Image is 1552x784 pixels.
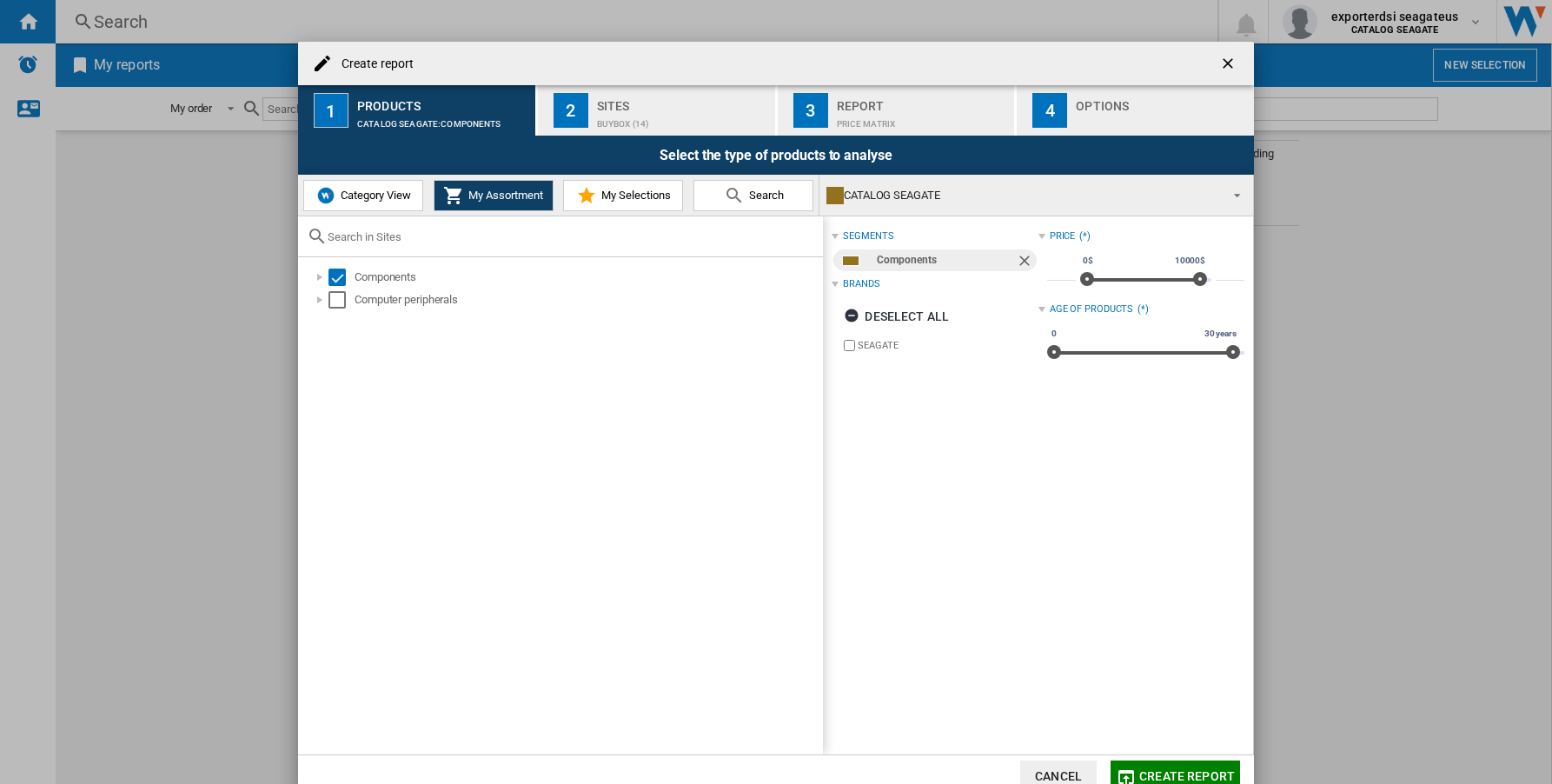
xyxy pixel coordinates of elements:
span: 30 years [1202,327,1239,341]
div: CATALOG SEAGATE [826,183,1218,208]
button: Category View [303,180,423,211]
div: Price Matrix [837,110,1008,129]
div: 3 [793,93,828,128]
div: Options [1076,92,1247,110]
span: My Assortment [464,189,543,202]
div: Select the type of products to analyse [298,136,1254,175]
div: 4 [1032,93,1067,128]
span: Category View [336,189,411,202]
input: brand.name [844,340,855,351]
span: 0 [1049,327,1059,341]
span: My Selections [597,189,671,202]
div: Brands [843,277,879,291]
button: getI18NText('BUTTONS.CLOSE_DIALOG') [1212,46,1247,81]
div: Components [355,269,820,286]
div: Products [357,92,528,110]
button: Search [693,180,813,211]
span: Create report [1139,769,1235,783]
button: My Assortment [434,180,554,211]
div: Report [837,92,1008,110]
ng-md-icon: getI18NText('BUTTONS.CLOSE_DIALOG') [1219,55,1240,76]
button: Deselect all [839,301,954,332]
button: My Selections [563,180,683,211]
div: Components [877,249,1015,271]
label: SEAGATE [858,339,1038,352]
ng-md-icon: Remove [1016,252,1037,273]
div: 1 [314,93,348,128]
div: Computer peripherals [355,291,820,309]
div: 2 [554,93,588,128]
div: Price [1050,229,1076,243]
div: CATALOG SEAGATE:Components [357,110,528,129]
div: BuyBox (14) [597,110,768,129]
div: segments [843,229,893,243]
div: Deselect all [844,301,949,332]
button: 1 Products CATALOG SEAGATE:Components [298,85,537,136]
div: Age of products [1050,302,1134,316]
div: Sites [597,92,768,110]
h4: Create report [333,56,414,73]
button: 4 Options [1017,85,1254,136]
input: Search in Sites [328,230,814,243]
md-checkbox: Select [328,269,355,286]
md-checkbox: Select [328,291,355,309]
span: 0$ [1080,254,1096,268]
img: wiser-icon-blue.png [315,185,336,206]
span: Search [745,189,784,202]
span: 10000$ [1172,254,1208,268]
button: 2 Sites BuyBox (14) [538,85,777,136]
button: 3 Report Price Matrix [778,85,1017,136]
